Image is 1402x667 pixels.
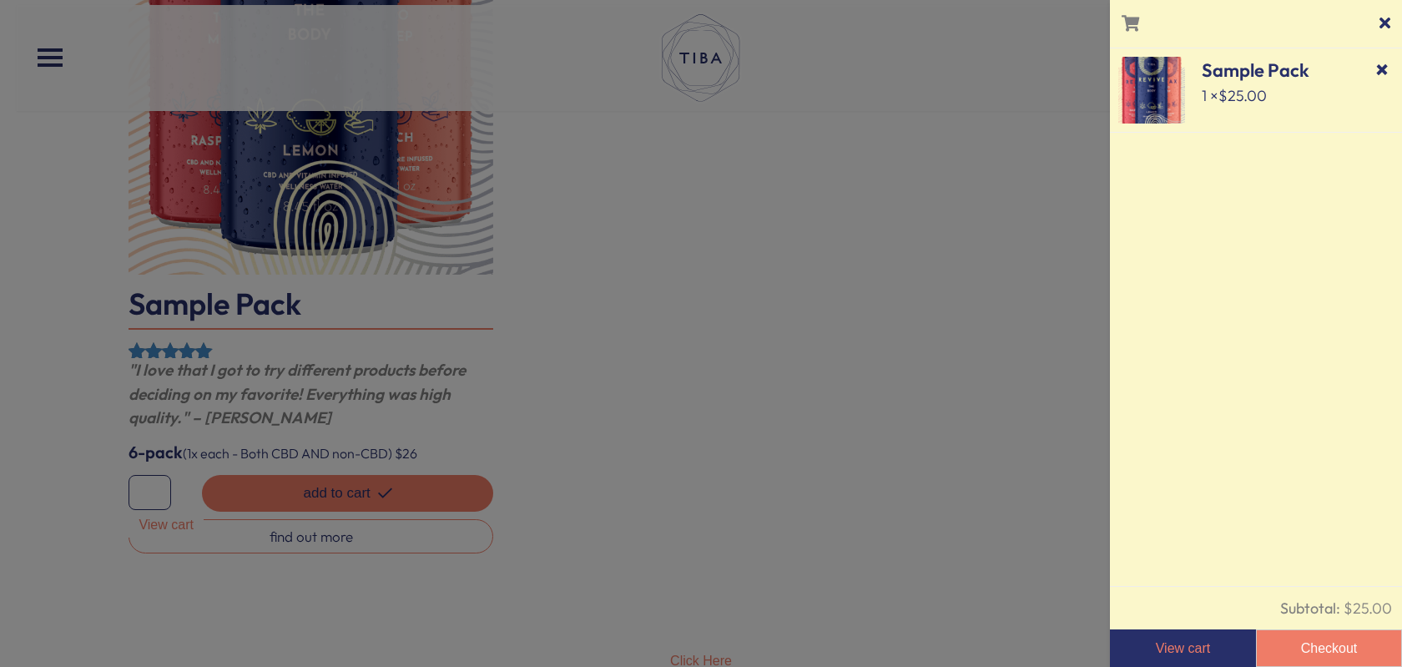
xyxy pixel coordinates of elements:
strong: Subtotal: [1280,599,1340,618]
span: 1 × [1118,84,1394,107]
a: Checkout [1256,629,1402,667]
bdi: 25.00 [1218,86,1267,105]
a: Sample Pack [1118,57,1394,84]
img: Sample Pack [1118,57,1185,124]
a: View cart [1110,629,1256,667]
span: $ [1218,86,1228,105]
span: $ [1344,599,1353,618]
a: Remove Sample Pack from cart [1370,57,1394,81]
bdi: 25.00 [1344,599,1392,618]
